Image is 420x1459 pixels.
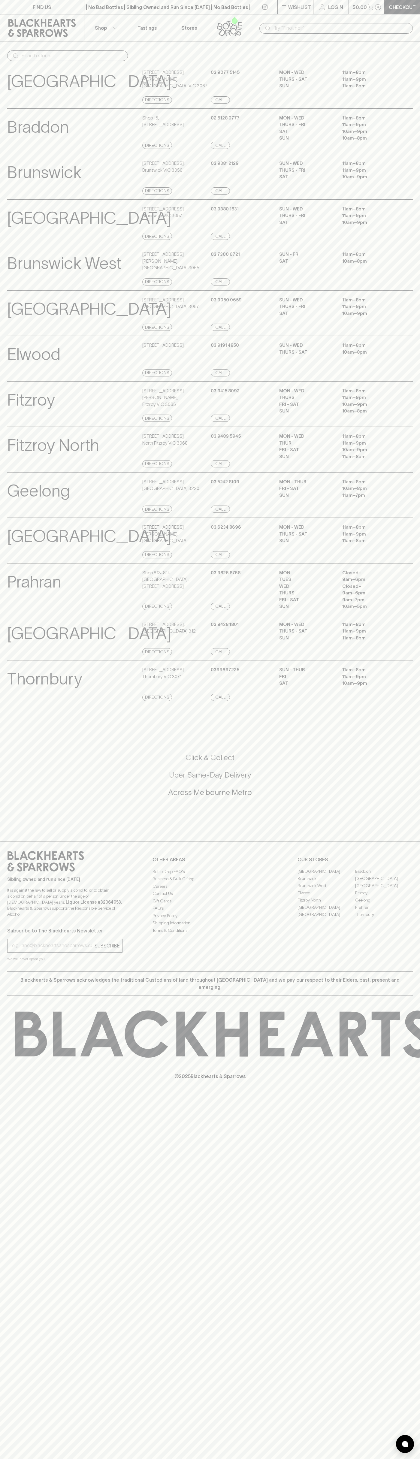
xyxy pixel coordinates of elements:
a: FAQ's [153,905,268,912]
p: THURS - SAT [279,531,333,538]
p: MON - WED [279,388,333,394]
p: [STREET_ADDRESS] , Brunswick VIC 3057 [142,206,185,219]
p: Brunswick West [7,251,122,276]
p: Sat [279,680,333,687]
p: 11am – 8pm [342,537,396,544]
input: Search stores [22,51,123,61]
a: Fitzroy North [298,897,355,904]
p: 10am – 8pm [342,485,396,492]
p: SAT [279,258,333,265]
a: Directions [142,460,172,467]
p: Brunswick [7,160,81,185]
p: [STREET_ADDRESS] , Brunswick VIC 3056 [142,160,185,174]
p: THURS - FRI [279,212,333,219]
p: THURS - FRI [279,167,333,174]
a: Call [211,551,230,558]
p: [STREET_ADDRESS] , Thornbury VIC 3071 [142,666,185,680]
p: 11am – 8pm [342,621,396,628]
p: 11am – 9pm [342,673,396,680]
p: 10am – 9pm [342,219,396,226]
p: SAT [279,174,333,180]
h5: Across Melbourne Metro [7,787,413,797]
p: Braddon [7,115,69,140]
p: Closed – [342,583,396,590]
input: Try "Pinot noir" [274,23,408,33]
p: FRI - SAT [279,401,333,408]
p: [STREET_ADDRESS] , North Fitzroy VIC 3068 [142,433,188,446]
p: 11am – 8pm [342,115,396,122]
a: [GEOGRAPHIC_DATA] [298,868,355,875]
p: TUES [279,576,333,583]
p: 03 9428 1801 [211,621,239,628]
p: 11am – 9pm [342,212,396,219]
a: Careers [153,883,268,890]
p: 11am – 9pm [342,121,396,128]
p: We will never spam you [7,956,122,962]
p: 03 9050 0659 [211,297,242,304]
p: SUN - WED [279,160,333,167]
p: 11am – 8pm [342,83,396,89]
p: THURS - SAT [279,349,333,356]
p: WED [279,583,333,590]
a: Call [211,278,230,285]
p: 11am – 9pm [342,303,396,310]
p: 10am – 9pm [342,310,396,317]
a: Elwood [298,890,355,897]
a: Call [211,369,230,376]
p: FIND US [33,4,51,11]
a: Brunswick [298,875,355,882]
p: SAT [279,310,333,317]
a: Braddon [355,868,413,875]
p: 11am – 8pm [342,69,396,76]
p: SAT [279,219,333,226]
p: THURS - SAT [279,76,333,83]
p: MON - THUR [279,479,333,485]
p: Prahran [7,569,61,594]
p: 11am – 9pm [342,394,396,401]
p: It is against the law to sell or supply alcohol to, or to obtain alcohol on behalf of a person un... [7,887,122,917]
p: Login [328,4,343,11]
a: [GEOGRAPHIC_DATA] [298,911,355,918]
p: 11am – 9pm [342,531,396,538]
p: THURS [279,394,333,401]
p: Sun - Thur [279,666,333,673]
p: $0.00 [352,4,367,11]
p: FRI - SAT [279,485,333,492]
p: Fitzroy [7,388,55,412]
a: Call [211,324,230,331]
p: MON - WED [279,433,333,440]
a: Terms & Conditions [153,927,268,934]
p: 11am – 8pm [342,524,396,531]
p: 10am – 9pm [342,446,396,453]
p: FRI - SAT [279,446,333,453]
p: SUN [279,453,333,460]
a: Privacy Policy [153,912,268,919]
a: [GEOGRAPHIC_DATA] [355,875,413,882]
button: Shop [84,14,126,41]
p: 03 9489 5945 [211,433,241,440]
a: Call [211,96,230,104]
a: Shipping Information [153,920,268,927]
p: SUN [279,408,333,415]
p: Fri [279,673,333,680]
p: [GEOGRAPHIC_DATA] [7,297,171,322]
p: Stores [181,24,197,32]
p: [GEOGRAPHIC_DATA] [7,524,171,549]
p: THURS - SAT [279,628,333,635]
p: SUN [279,135,333,142]
p: SAT [279,128,333,135]
a: Directions [142,506,172,513]
p: Sibling owned and run since [DATE] [7,876,122,882]
p: MON [279,569,333,576]
p: SUN - FRI [279,251,333,258]
h5: Uber Same-Day Delivery [7,770,413,780]
a: Call [211,603,230,610]
p: [STREET_ADDRESS] , [142,342,185,349]
p: 02 6128 0777 [211,115,240,122]
p: 03 7300 6721 [211,251,240,258]
a: Directions [142,187,172,195]
a: Call [211,233,230,240]
a: Stores [168,14,210,41]
p: 11am – 9pm [342,628,396,635]
p: Blackhearts & Sparrows acknowledges the traditional Custodians of land throughout [GEOGRAPHIC_DAT... [12,976,408,991]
